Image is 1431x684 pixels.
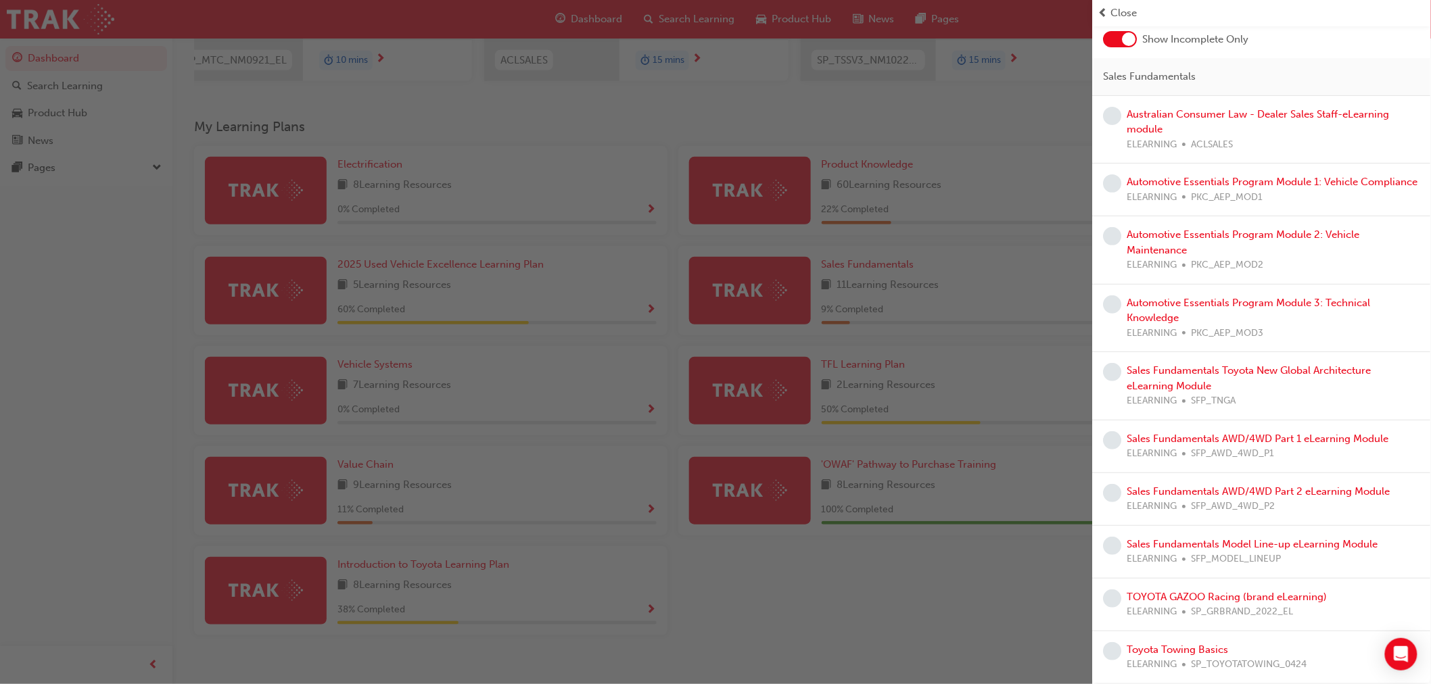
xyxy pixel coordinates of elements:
[1104,431,1122,449] span: learningRecordVerb_NONE-icon
[1127,446,1177,462] span: ELEARNING
[1104,484,1122,502] span: learningRecordVerb_NONE-icon
[1127,258,1177,273] span: ELEARNING
[1192,657,1307,673] span: SP_TOYOTATOWING_0424
[1098,5,1108,21] span: prev-icon
[1127,108,1390,136] a: Australian Consumer Law - Dealer Sales Staff-eLearning module
[1104,69,1196,84] span: Sales Fundamentals
[1385,638,1417,670] div: Open Intercom Messenger
[1192,552,1282,567] span: SFP_MODEL_LINEUP
[1143,32,1249,47] span: Show Incomplete Only
[1127,364,1371,392] a: Sales Fundamentals Toyota New Global Architecture eLearning Module
[1127,485,1390,497] a: Sales Fundamentals AWD/4WD Part 2 eLearning Module
[1192,326,1264,341] span: PKC_AEP_MOD3
[1104,589,1122,608] span: learningRecordVerb_NONE-icon
[1098,5,1426,21] button: prev-iconClose
[1192,190,1263,205] span: PKC_AEP_MOD1
[1127,297,1371,324] a: Automotive Essentials Program Module 3: Technical Knowledge
[1127,326,1177,341] span: ELEARNING
[1127,538,1378,550] a: Sales Fundamentals Model Line-up eLearning Module
[1192,446,1275,462] span: SFP_AWD_4WD_P1
[1127,228,1360,256] a: Automotive Essentials Program Module 2: Vehicle Maintenance
[1127,393,1177,409] span: ELEARNING
[1127,433,1389,445] a: Sales Fundamentals AWD/4WD Part 1 eLearning Module
[1192,393,1236,409] span: SFP_TNGA
[1104,174,1122,193] span: learningRecordVerb_NONE-icon
[1127,591,1328,603] a: TOYOTA GAZOO Racing (brand eLearning)
[1192,258,1264,273] span: PKC_AEP_MOD2
[1127,552,1177,567] span: ELEARNING
[1127,499,1177,514] span: ELEARNING
[1127,137,1177,153] span: ELEARNING
[1104,642,1122,660] span: learningRecordVerb_NONE-icon
[1104,537,1122,555] span: learningRecordVerb_NONE-icon
[1104,295,1122,314] span: learningRecordVerb_NONE-icon
[1104,227,1122,245] span: learningRecordVerb_NONE-icon
[1127,657,1177,673] span: ELEARNING
[1127,604,1177,620] span: ELEARNING
[1127,176,1418,188] a: Automotive Essentials Program Module 1: Vehicle Compliance
[1192,604,1294,620] span: SP_GRBRAND_2022_EL
[1111,5,1137,21] span: Close
[1127,190,1177,205] span: ELEARNING
[1127,643,1229,656] a: Toyota Towing Basics
[1104,363,1122,381] span: learningRecordVerb_NONE-icon
[1192,499,1275,514] span: SFP_AWD_4WD_P2
[1104,107,1122,125] span: learningRecordVerb_NONE-icon
[1192,137,1234,153] span: ACLSALES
